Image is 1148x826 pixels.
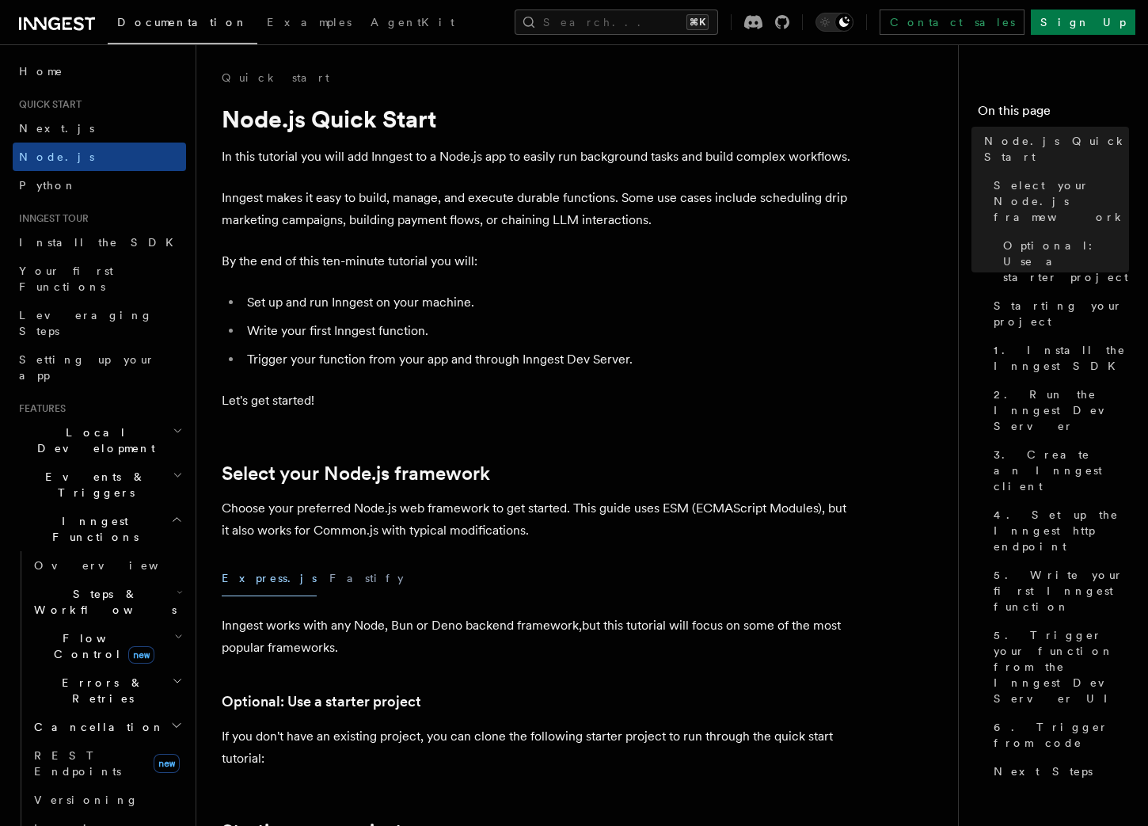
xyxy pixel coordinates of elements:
[34,749,121,778] span: REST Endpoints
[984,133,1129,165] span: Node.js Quick Start
[13,507,186,551] button: Inngest Functions
[222,615,855,659] p: Inngest works with any Node, Bun or Deno backend framework,but this tutorial will focus on some o...
[242,320,855,342] li: Write your first Inngest function.
[28,741,186,786] a: REST Endpointsnew
[815,13,853,32] button: Toggle dark mode
[19,265,113,293] span: Your first Functions
[987,291,1129,336] a: Starting your project
[257,5,361,43] a: Examples
[108,5,257,44] a: Documentation
[987,336,1129,380] a: 1. Install the Inngest SDK
[222,187,855,231] p: Inngest makes it easy to build, manage, and execute durable functions. Some use cases include sch...
[978,127,1129,171] a: Node.js Quick Start
[19,236,183,249] span: Install the SDK
[515,10,718,35] button: Search...⌘K
[994,567,1129,615] span: 5. Write your first Inngest function
[13,424,173,456] span: Local Development
[242,291,855,314] li: Set up and run Inngest on your machine.
[19,122,94,135] span: Next.js
[987,621,1129,713] a: 5. Trigger your function from the Inngest Dev Server UI
[994,447,1129,494] span: 3. Create an Inngest client
[222,146,855,168] p: In this tutorial you will add Inngest to a Node.js app to easily run background tasks and build c...
[13,114,186,143] a: Next.js
[13,257,186,301] a: Your first Functions
[994,507,1129,554] span: 4. Set up the Inngest http endpoint
[13,462,186,507] button: Events & Triggers
[994,763,1093,779] span: Next Steps
[28,630,174,662] span: Flow Control
[28,786,186,814] a: Versioning
[994,177,1129,225] span: Select your Node.js framework
[117,16,248,29] span: Documentation
[28,719,165,735] span: Cancellation
[222,105,855,133] h1: Node.js Quick Start
[222,250,855,272] p: By the end of this ten-minute tutorial you will:
[19,353,155,382] span: Setting up your app
[13,143,186,171] a: Node.js
[987,171,1129,231] a: Select your Node.js framework
[13,57,186,86] a: Home
[19,150,94,163] span: Node.js
[987,713,1129,757] a: 6. Trigger from code
[34,559,197,572] span: Overview
[28,713,186,741] button: Cancellation
[361,5,464,43] a: AgentKit
[19,309,153,337] span: Leveraging Steps
[267,16,352,29] span: Examples
[222,561,317,596] button: Express.js
[19,63,63,79] span: Home
[34,794,139,806] span: Versioning
[222,462,490,485] a: Select your Node.js framework
[13,301,186,345] a: Leveraging Steps
[222,691,421,713] a: Optional: Use a starter project
[28,675,172,706] span: Errors & Retries
[994,719,1129,751] span: 6. Trigger from code
[28,551,186,580] a: Overview
[987,757,1129,786] a: Next Steps
[994,342,1129,374] span: 1. Install the Inngest SDK
[13,212,89,225] span: Inngest tour
[978,101,1129,127] h4: On this page
[994,298,1129,329] span: Starting your project
[128,646,154,664] span: new
[371,16,454,29] span: AgentKit
[997,231,1129,291] a: Optional: Use a starter project
[28,668,186,713] button: Errors & Retries
[28,624,186,668] button: Flow Controlnew
[13,402,66,415] span: Features
[987,440,1129,501] a: 3. Create an Inngest client
[28,586,177,618] span: Steps & Workflows
[13,228,186,257] a: Install the SDK
[1031,10,1135,35] a: Sign Up
[686,14,709,30] kbd: ⌘K
[19,179,77,192] span: Python
[987,380,1129,440] a: 2. Run the Inngest Dev Server
[987,501,1129,561] a: 4. Set up the Inngest http endpoint
[13,513,171,545] span: Inngest Functions
[13,345,186,390] a: Setting up your app
[222,390,855,412] p: Let's get started!
[242,348,855,371] li: Trigger your function from your app and through Inngest Dev Server.
[13,98,82,111] span: Quick start
[1003,238,1129,285] span: Optional: Use a starter project
[28,580,186,624] button: Steps & Workflows
[222,725,855,770] p: If you don't have an existing project, you can clone the following starter project to run through...
[13,469,173,501] span: Events & Triggers
[222,497,855,542] p: Choose your preferred Node.js web framework to get started. This guide uses ESM (ECMAScript Modul...
[994,386,1129,434] span: 2. Run the Inngest Dev Server
[987,561,1129,621] a: 5. Write your first Inngest function
[154,754,180,773] span: new
[329,561,404,596] button: Fastify
[880,10,1024,35] a: Contact sales
[13,418,186,462] button: Local Development
[994,627,1129,706] span: 5. Trigger your function from the Inngest Dev Server UI
[13,171,186,200] a: Python
[222,70,329,86] a: Quick start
